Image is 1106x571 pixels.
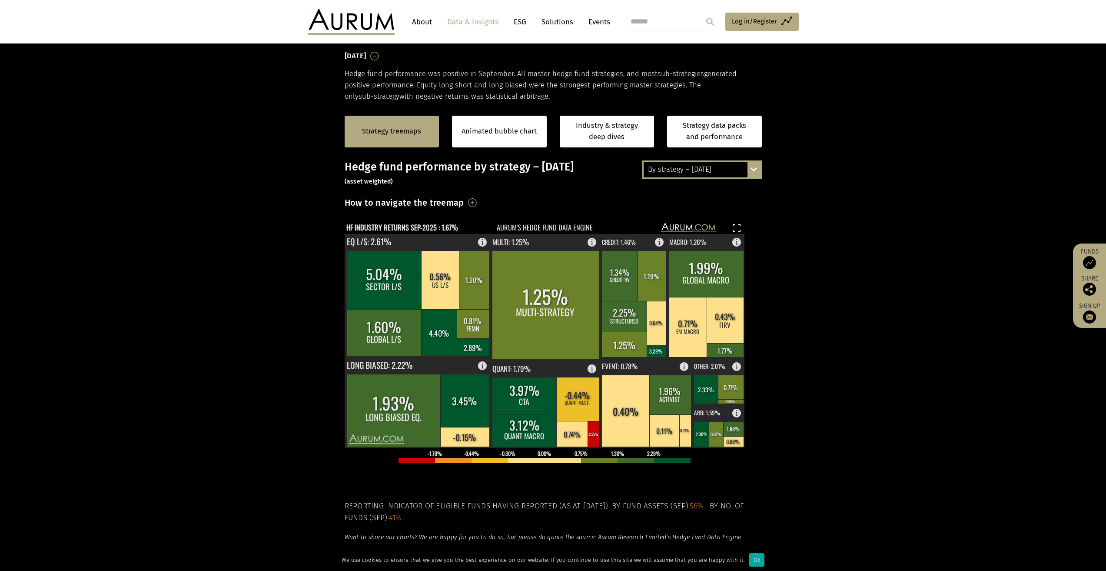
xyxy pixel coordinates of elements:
a: Sign up [1077,302,1102,324]
a: Strategy treemaps [362,126,421,137]
a: Strategy data packs and performance [667,116,762,147]
input: Submit [701,13,719,30]
div: Ok [749,553,764,567]
h3: [DATE] [345,50,366,63]
p: Hedge fund performance was positive in September. All master hedge fund strategies, and most gene... [345,68,762,103]
a: ESG [509,14,531,30]
a: Industry & strategy deep dives [560,116,654,147]
h3: How to navigate the treemap [345,195,464,210]
img: Access Funds [1083,256,1096,269]
em: Want to share our charts? We are happy for you to do so, but please do quote the source: Aurum Re... [345,534,741,541]
span: 41% [389,513,402,522]
div: By strategy – [DATE] [644,162,761,177]
a: Animated bubble chart [462,126,537,137]
span: Log in/Register [732,16,777,27]
span: sub-strategies [658,70,704,78]
a: Solutions [537,14,578,30]
a: Events [584,14,610,30]
img: Share this post [1083,283,1096,296]
h5: Reporting indicator of eligible funds having reported (as at [DATE]). By fund assets (Sep): . By ... [345,501,762,524]
a: Data & Insights [443,14,503,30]
h3: Hedge fund performance by strategy – [DATE] [345,160,762,187]
img: Sign up to our newsletter [1083,311,1096,324]
span: 56% [690,501,704,511]
small: (asset weighted) [345,178,393,185]
a: Funds [1077,248,1102,269]
a: Log in/Register [725,13,799,31]
div: Share [1077,276,1102,296]
a: About [408,14,436,30]
span: sub-strategy [359,92,399,100]
img: Aurum [308,9,395,35]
